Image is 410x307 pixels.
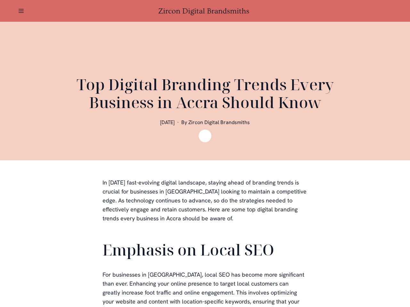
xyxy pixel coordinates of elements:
[102,232,307,261] h2: Emphasis on Local SEO
[160,119,175,126] span: [DATE]
[199,130,211,142] img: Zircon Digital Brandsmiths
[51,75,359,111] h1: Top Digital Branding Trends Every Business in Accra Should Know
[177,119,179,126] span: ·
[102,178,307,223] p: In [DATE] fast-evolving digital landscape, staying ahead of branding trends is crucial for busine...
[181,119,250,126] span: By Zircon Digital Brandsmiths
[158,7,252,15] a: Zircon Digital Brandsmiths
